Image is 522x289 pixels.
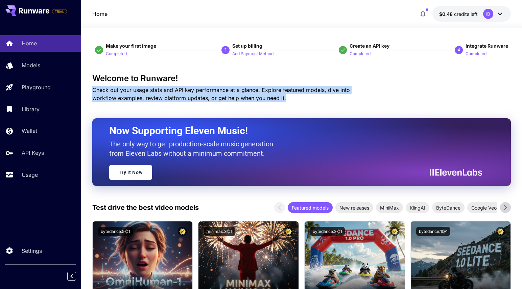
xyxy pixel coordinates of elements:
[439,11,454,17] span: $0.48
[72,270,81,282] div: Collapse sidebar
[106,43,156,49] span: Make your first image
[310,227,345,236] button: bytedance:2@1
[432,202,465,213] div: ByteDance
[458,47,460,53] p: 4
[232,49,274,57] button: Add Payment Method
[92,202,199,213] p: Test drive the best video models
[467,202,501,213] div: Google Veo
[416,227,450,236] button: bytedance:1@1
[288,204,333,211] span: Featured models
[432,204,465,211] span: ByteDance
[288,202,333,213] div: Featured models
[178,227,187,236] button: Certified Model – Vetted for best performance and includes a commercial license.
[454,11,478,17] span: credits left
[109,139,278,158] p: The only way to get production-scale music generation from Eleven Labs without a minimum commitment.
[109,165,152,180] a: Try It Now
[376,202,403,213] div: MiniMax
[52,7,67,16] span: Add your payment card to enable full platform functionality.
[467,204,501,211] span: Google Veo
[92,10,108,18] nav: breadcrumb
[22,171,38,179] p: Usage
[350,51,371,57] p: Completed
[483,9,493,19] div: IB
[22,39,37,47] p: Home
[432,6,511,22] button: $0.48414IB
[232,51,274,57] p: Add Payment Method
[496,227,505,236] button: Certified Model – Vetted for best performance and includes a commercial license.
[67,272,76,281] button: Collapse sidebar
[232,43,262,49] span: Set up billing
[466,43,508,49] span: Integrate Runware
[350,49,371,57] button: Completed
[22,127,37,135] p: Wallet
[98,227,133,236] button: bytedance:5@1
[406,202,429,213] div: KlingAI
[439,10,478,18] div: $0.48414
[106,49,127,57] button: Completed
[406,204,429,211] span: KlingAI
[335,204,373,211] span: New releases
[52,9,67,14] span: TRIAL
[22,83,51,91] p: Playground
[204,227,235,236] button: minimax:3@1
[92,87,350,101] span: Check out your usage stats and API key performance at a glance. Explore featured models, dive int...
[335,202,373,213] div: New releases
[22,61,40,69] p: Models
[92,74,511,83] h3: Welcome to Runware!
[106,51,127,57] p: Completed
[22,105,40,113] p: Library
[92,10,108,18] a: Home
[22,247,42,255] p: Settings
[466,51,487,57] p: Completed
[466,49,487,57] button: Completed
[376,204,403,211] span: MiniMax
[350,43,389,49] span: Create an API key
[284,227,293,236] button: Certified Model – Vetted for best performance and includes a commercial license.
[109,124,477,137] h2: Now Supporting Eleven Music!
[224,47,227,53] p: 2
[22,149,44,157] p: API Keys
[390,227,399,236] button: Certified Model – Vetted for best performance and includes a commercial license.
